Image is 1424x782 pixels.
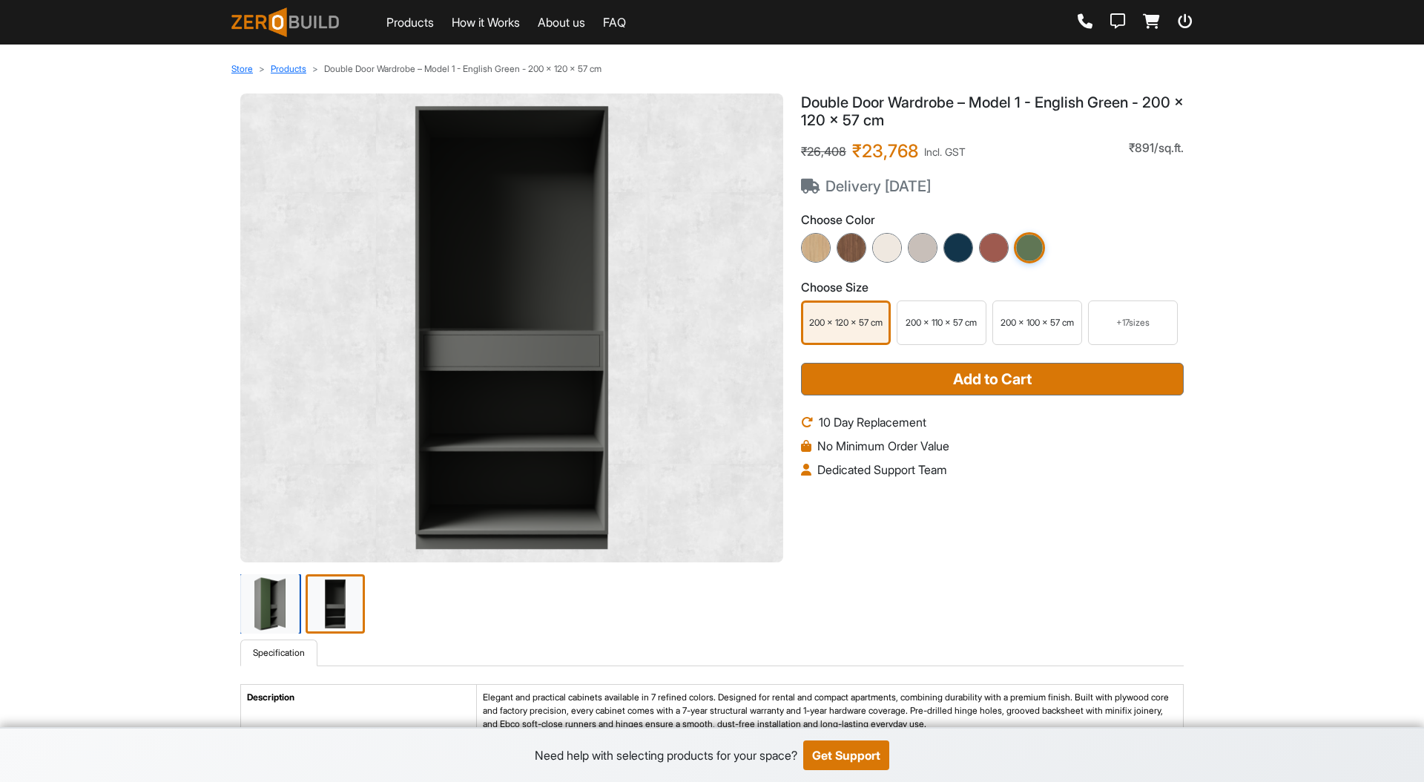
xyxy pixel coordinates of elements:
[239,573,301,635] img: Double Door Wardrobe – Model 1 - English Green - 200 x 120 x 57 cm - Image 1
[908,233,937,263] img: Sandstone
[231,62,1193,76] nav: breadcrumb
[1129,141,1184,155] span: ₹891/sq.ft.
[306,62,601,76] li: Double Door Wardrobe – Model 1 - English Green - 200 x 120 x 57 cm
[241,685,477,737] td: Description
[538,13,585,31] a: About us
[996,316,1078,329] div: 200 x 100 x 57 cm
[603,13,626,31] a: FAQ
[924,144,966,160] span: Incl. GST
[1178,14,1193,30] a: Logout
[1095,316,1171,329] div: + 17 sizes
[801,93,1184,129] h1: Double Door Wardrobe – Model 1 - English Green - 200 x 120 x 57 cm
[837,233,866,263] img: Walnut Brown
[872,233,902,263] img: Ivory Cream
[801,213,1184,227] h3: Choose Color
[806,316,886,329] div: 200 x 120 x 57 cm
[801,280,1184,295] h3: Choose Size
[386,13,434,31] a: Products
[1014,232,1045,263] img: English Green
[801,461,1184,479] li: Dedicated Support Team
[801,177,966,195] span: Delivery [DATE]
[271,63,306,74] a: Products
[252,105,771,551] img: Double Door Wardrobe – Model 1 - English Green - 200 x 120 x 57 cm
[852,141,918,162] span: ₹23,768
[801,233,831,263] img: Light Oak
[900,316,983,329] div: 200 x 110 x 57 cm
[803,740,889,770] button: Get Support
[801,413,1184,431] li: 10 Day Replacement
[306,574,365,634] img: Double Door Wardrobe – Model 1 - English Green - 200 x 120 x 57 cm - Image 2
[452,13,520,31] a: How it Works
[801,437,1184,455] li: No Minimum Order Value
[801,145,846,159] span: ₹26,408
[231,7,339,37] img: ZeroBuild logo
[240,640,317,666] a: Specification
[801,363,1184,395] button: Add to Cart
[535,746,797,764] div: Need help with selecting products for your space?
[231,63,253,74] a: Store
[979,233,1009,263] img: Earth Brown
[476,685,1183,737] td: Elegant and practical cabinets available in 7 refined colors. Designed for rental and compact apa...
[943,233,973,263] img: Graphite Blue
